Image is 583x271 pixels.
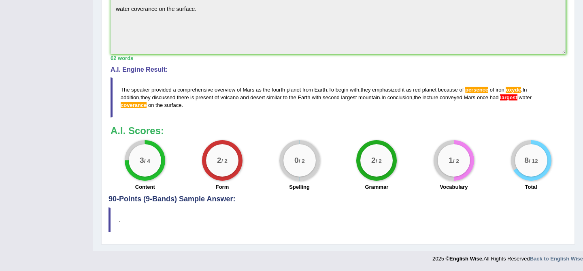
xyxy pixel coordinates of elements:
[263,87,270,93] span: the
[422,87,436,93] span: planet
[294,156,299,165] big: 0
[530,256,583,262] a: Back to English Wise
[315,87,327,93] span: Earth
[406,87,412,93] span: as
[111,54,566,62] div: 62 words
[387,94,412,100] span: conclusion
[459,87,464,93] span: of
[164,102,182,108] span: surface
[328,87,334,93] span: To
[152,94,175,100] span: discussed
[490,94,499,100] span: had
[111,77,566,117] blockquote: . , . , . , .
[289,183,310,191] label: Spelling
[372,87,400,93] span: emphasized
[490,87,494,93] span: of
[440,94,462,100] span: conveyed
[336,87,349,93] span: begin
[111,66,566,73] h4: A.I. Engine Result:
[358,94,380,100] span: mountain
[422,94,438,100] span: lecture
[438,87,458,93] span: because
[155,102,163,108] span: the
[243,87,254,93] span: Mars
[298,158,304,164] small: / 2
[414,94,421,100] span: the
[287,87,301,93] span: planet
[402,87,405,93] span: it
[361,87,371,93] span: they
[365,183,388,191] label: Grammar
[376,158,382,164] small: / 2
[173,87,176,93] span: a
[121,87,130,93] span: The
[256,87,262,93] span: as
[302,87,313,93] span: from
[196,94,213,100] span: present
[440,183,468,191] label: Vocabulary
[453,158,459,164] small: / 2
[135,183,155,191] label: Content
[215,87,235,93] span: overview
[221,94,239,100] span: volcano
[298,94,310,100] span: Earth
[524,156,529,165] big: 8
[177,87,213,93] span: comprehensive
[250,94,265,100] span: desert
[312,94,321,100] span: with
[464,94,475,100] span: Mars
[131,87,150,93] span: speaker
[323,94,340,100] span: second
[289,94,296,100] span: the
[506,87,521,93] span: Possible spelling mistake found. (did you mean: oxide)
[350,87,359,93] span: with
[272,87,285,93] span: fourth
[449,256,483,262] strong: English Wise.
[496,87,504,93] span: iron
[413,87,421,93] span: red
[216,183,229,191] label: Form
[283,94,287,100] span: to
[525,183,537,191] label: Total
[529,158,538,164] small: / 12
[237,87,241,93] span: of
[144,158,150,164] small: / 4
[523,87,527,93] span: In
[519,94,532,100] span: water
[221,158,228,164] small: / 2
[215,94,219,100] span: of
[266,94,282,100] span: similar
[449,156,453,165] big: 1
[111,125,164,136] b: A.I. Scores:
[240,94,249,100] span: and
[477,94,488,100] span: once
[217,156,221,165] big: 2
[151,87,172,93] span: provided
[465,87,488,93] span: Possible spelling mistake found. (did you mean: presence)
[381,94,386,100] span: In
[121,102,147,108] span: Possible spelling mistake found. (did you mean: covenants)
[500,94,517,100] span: A determiner may be missing. (did you mean: the largest)
[371,156,376,165] big: 2
[121,94,139,100] span: addition
[140,94,151,100] span: they
[341,94,357,100] span: largest
[109,207,568,232] blockquote: .
[177,94,189,100] span: there
[432,251,583,262] div: 2025 © All Rights Reserved
[190,94,194,100] span: is
[148,102,154,108] span: on
[140,156,144,165] big: 3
